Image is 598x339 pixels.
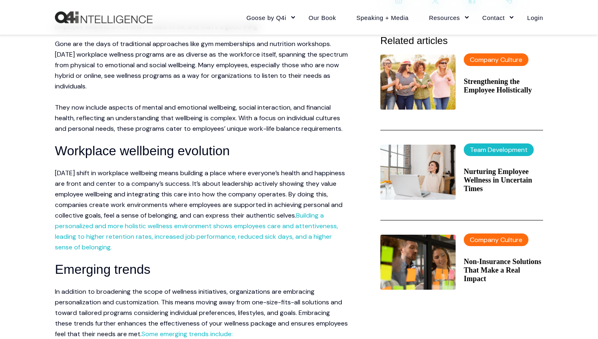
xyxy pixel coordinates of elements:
[55,141,348,161] h3: Workplace wellbeing evolution
[464,233,528,246] label: Company Culture
[464,167,543,193] a: Nurturing Employee Wellness in Uncertain Times
[464,143,534,156] label: Team Development
[464,258,543,283] a: Non-Insurance Solutions That Make a Real Impact
[464,53,528,66] label: Company Culture
[55,11,153,24] a: Back to Home
[380,55,456,110] img: Want to design a positive work experience for your employees? Take a deeper look at their needs o...
[55,168,348,253] p: [DATE] shift in workplace wellbeing means building a place where everyone’s health and happiness ...
[464,77,543,95] a: Strengthening the Employee Holistically
[55,259,348,280] h3: Emerging trends
[380,33,543,48] h3: Related articles
[55,39,348,134] p: Gone are the days of traditional approaches like gym memberships and nutrition workshops. [DATE] ...
[55,11,153,24] img: Q4intelligence, LLC logo
[55,211,338,251] a: Building a personalized and more holistic wellness environment shows employees care and attentive...
[142,330,233,338] a: Some emerging trends include:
